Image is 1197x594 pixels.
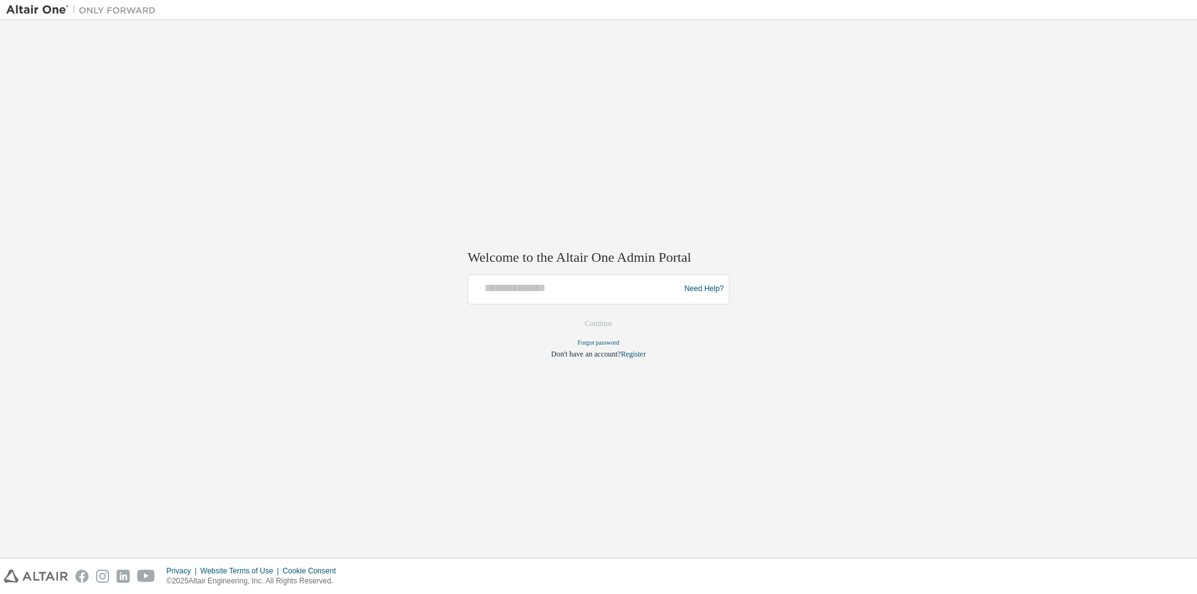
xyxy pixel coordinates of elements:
img: instagram.svg [96,570,109,583]
img: Altair One [6,4,162,16]
h2: Welcome to the Altair One Admin Portal [468,249,729,267]
a: Forgot password [578,339,620,346]
img: youtube.svg [137,570,155,583]
img: altair_logo.svg [4,570,68,583]
a: Need Help? [685,289,724,290]
span: Don't have an account? [551,350,621,358]
img: linkedin.svg [117,570,130,583]
img: facebook.svg [75,570,89,583]
div: Cookie Consent [282,566,343,576]
div: Privacy [166,566,200,576]
a: Register [621,350,646,358]
p: © 2025 Altair Engineering, Inc. All Rights Reserved. [166,576,344,587]
div: Website Terms of Use [200,566,282,576]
